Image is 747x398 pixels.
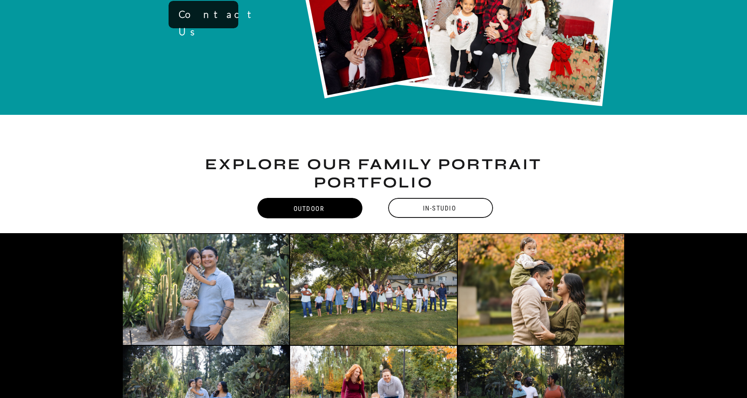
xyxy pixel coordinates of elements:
a: In-Studio [386,198,493,218]
b: Contact Us [179,8,260,37]
a: Outdoor [256,198,362,218]
h2: Explore our Family Portrait Portfolio [154,155,594,190]
a: BLOG [603,12,625,20]
a: Contact Us [179,6,230,20]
